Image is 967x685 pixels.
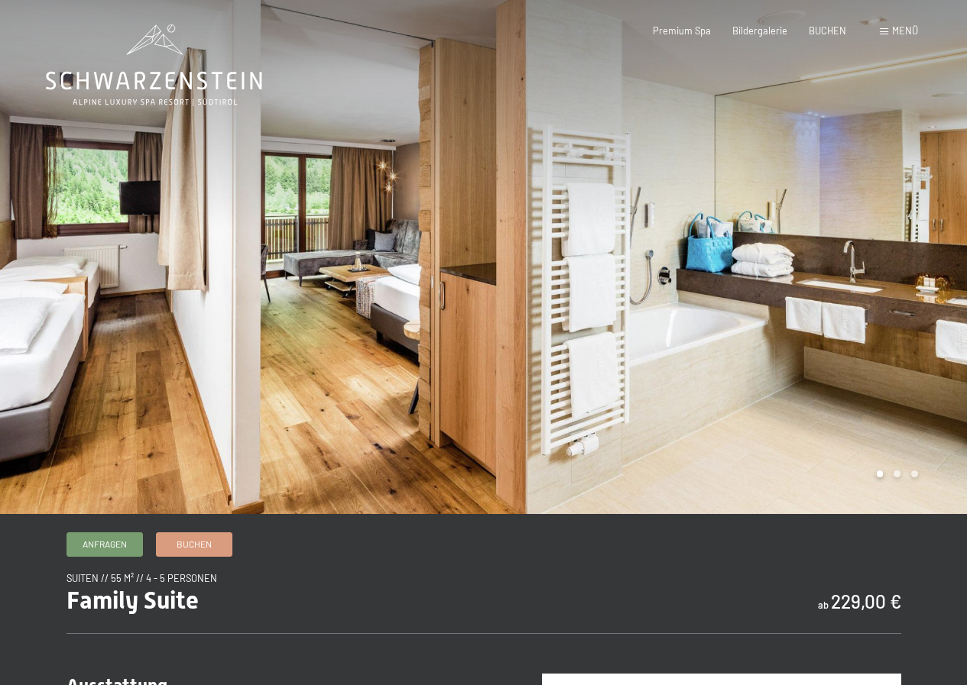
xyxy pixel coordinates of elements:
[892,24,918,37] span: Menü
[809,24,846,37] a: BUCHEN
[157,533,232,556] a: Buchen
[67,586,199,615] span: Family Suite
[732,24,787,37] a: Bildergalerie
[67,533,142,556] a: Anfragen
[818,599,829,611] span: ab
[177,538,212,551] span: Buchen
[67,572,217,584] span: Suiten // 55 m² // 4 - 5 Personen
[83,538,127,551] span: Anfragen
[653,24,711,37] a: Premium Spa
[831,590,901,612] b: 229,00 €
